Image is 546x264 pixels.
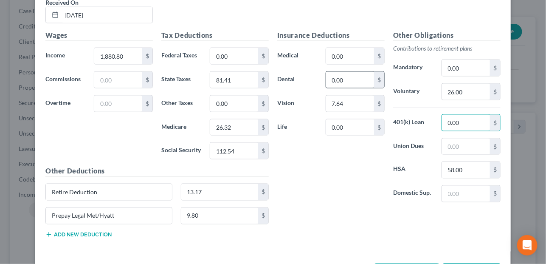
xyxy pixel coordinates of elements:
label: HSA [389,162,437,179]
h5: Insurance Deductions [277,30,385,41]
div: $ [490,186,500,202]
div: $ [258,119,268,136]
button: Add new deduction [45,231,112,238]
div: $ [258,184,268,200]
input: 0.00 [181,184,259,200]
div: $ [142,72,152,88]
input: 0.00 [210,48,258,64]
label: Voluntary [389,83,437,100]
input: 0.00 [442,60,490,76]
input: 0.00 [210,96,258,112]
input: 0.00 [94,72,142,88]
label: Domestic Sup. [389,185,437,202]
label: Overtime [41,95,90,112]
div: $ [374,119,384,136]
div: $ [374,48,384,64]
label: State Taxes [157,71,205,88]
div: $ [490,84,500,100]
div: $ [374,96,384,112]
p: Contributions to retirement plans [393,44,501,53]
input: MM/DD/YYYY [62,7,152,23]
div: $ [490,60,500,76]
label: Dental [273,71,321,88]
div: Open Intercom Messenger [517,235,538,255]
span: Income [45,51,65,59]
h5: Wages [45,30,153,41]
label: Federal Taxes [157,48,205,65]
input: 0.00 [181,208,259,224]
input: 0.00 [210,119,258,136]
input: 0.00 [326,72,374,88]
input: 0.00 [442,139,490,155]
div: $ [258,72,268,88]
input: 0.00 [442,186,490,202]
div: $ [258,208,268,224]
input: 0.00 [442,115,490,131]
label: Union Dues [389,138,437,155]
input: 0.00 [94,96,142,112]
input: 0.00 [326,48,374,64]
label: 401(k) Loan [389,114,437,131]
input: 0.00 [210,72,258,88]
input: 0.00 [442,162,490,178]
h5: Other Deductions [45,166,269,177]
div: $ [142,96,152,112]
h5: Other Obligations [393,30,501,41]
label: Life [273,119,321,136]
div: $ [374,72,384,88]
label: Medicare [157,119,205,136]
label: Commissions [41,71,90,88]
input: 0.00 [442,84,490,100]
div: $ [490,139,500,155]
label: Mandatory [389,60,437,77]
input: Specify... [46,208,172,224]
label: Social Security [157,142,205,159]
label: Medical [273,48,321,65]
input: 0.00 [210,143,258,159]
input: 0.00 [326,119,374,136]
h5: Tax Deductions [161,30,269,41]
label: Vision [273,95,321,112]
div: $ [142,48,152,64]
input: 0.00 [326,96,374,112]
div: $ [258,48,268,64]
input: 0.00 [94,48,142,64]
label: Other Taxes [157,95,205,112]
div: $ [490,115,500,131]
div: $ [258,143,268,159]
div: $ [258,96,268,112]
div: $ [490,162,500,178]
input: Specify... [46,184,172,200]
